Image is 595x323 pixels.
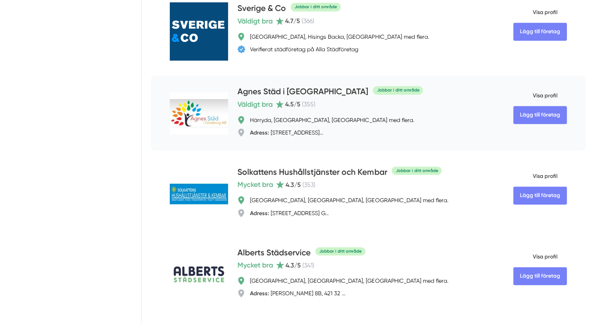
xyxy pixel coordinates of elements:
[302,262,314,269] span: ( 341 )
[237,2,286,15] h4: Sverige & Co
[170,253,228,296] img: Alberts Städservice
[302,17,314,25] span: ( 366 )
[285,17,300,25] span: 4.7 /5
[513,166,557,187] span: Visa profil
[392,167,442,175] div: Jobbar i ditt område
[250,290,269,297] strong: Adress:
[237,179,273,190] span: Mycket bra
[302,100,315,108] span: ( 355 )
[237,260,273,271] span: Mycket bra
[513,247,557,267] span: Visa profil
[250,116,414,124] div: Härryda, [GEOGRAPHIC_DATA], [GEOGRAPHIC_DATA] med flera.
[170,92,228,135] img: Agnes Städ i Göteborg
[513,23,567,41] : Lägg till företag
[513,2,557,23] span: Visa profil
[250,45,358,53] div: Verifierat städföretag på Alla Städföretag
[170,2,228,61] img: Sverige & Co
[250,277,448,285] div: [GEOGRAPHIC_DATA], [GEOGRAPHIC_DATA], [GEOGRAPHIC_DATA] med flera.
[250,210,269,217] strong: Adress:
[285,100,300,108] span: 4.5 /5
[250,129,323,136] div: [STREET_ADDRESS]...
[373,86,423,94] div: Jobbar i ditt område
[286,181,301,188] span: 4.3 /5
[250,209,329,217] div: [STREET_ADDRESS] G...
[250,196,448,204] div: [GEOGRAPHIC_DATA], [GEOGRAPHIC_DATA], [GEOGRAPHIC_DATA] med flera.
[237,86,368,99] h4: Agnes Städ i [GEOGRAPHIC_DATA]
[237,99,273,110] span: Väldigt bra
[513,106,567,124] : Lägg till företag
[513,86,557,106] span: Visa profil
[250,289,345,297] div: [PERSON_NAME] 8B, 421 32 ...
[302,181,315,188] span: ( 353 )
[513,187,567,205] : Lägg till företag
[250,129,269,136] strong: Adress:
[237,16,273,27] span: Väldigt bra
[237,247,311,260] h4: Alberts Städservice
[315,247,365,255] div: Jobbar i ditt område
[170,171,228,217] img: Solkattens Hushållstjänster och Kembar
[250,33,429,41] div: [GEOGRAPHIC_DATA], Hisings Backa, [GEOGRAPHIC_DATA] med flera.
[513,267,567,285] : Lägg till företag
[291,3,341,11] div: Jobbar i ditt område
[286,262,301,269] span: 4.3 /5
[237,166,387,179] h4: Solkattens Hushållstjänster och Kembar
